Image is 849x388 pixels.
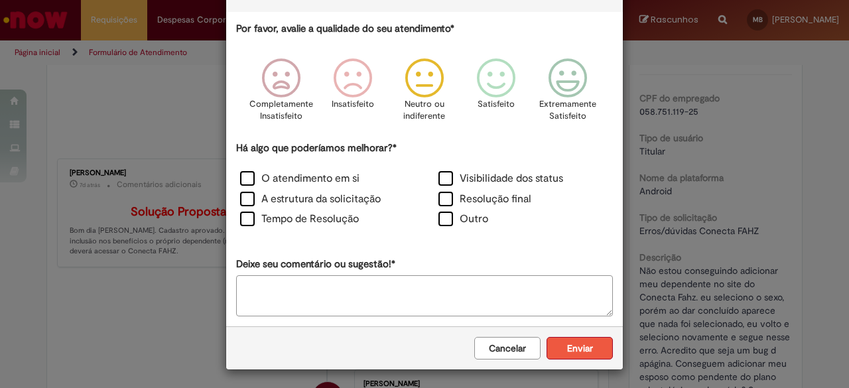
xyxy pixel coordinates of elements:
[462,48,530,139] div: Satisfeito
[474,337,541,359] button: Cancelar
[438,171,563,186] label: Visibilidade dos status
[401,98,448,123] p: Neutro ou indiferente
[438,192,531,207] label: Resolução final
[249,98,313,123] p: Completamente Insatisfeito
[240,171,359,186] label: O atendimento em si
[539,98,596,123] p: Extremamente Satisfeito
[236,257,395,271] label: Deixe seu comentário ou sugestão!*
[236,22,454,36] label: Por favor, avalie a qualidade do seu atendimento*
[236,141,613,231] div: Há algo que poderíamos melhorar?*
[319,48,387,139] div: Insatisfeito
[534,48,602,139] div: Extremamente Satisfeito
[332,98,374,111] p: Insatisfeito
[240,212,359,227] label: Tempo de Resolução
[547,337,613,359] button: Enviar
[438,212,488,227] label: Outro
[240,192,381,207] label: A estrutura da solicitação
[247,48,314,139] div: Completamente Insatisfeito
[478,98,515,111] p: Satisfeito
[391,48,458,139] div: Neutro ou indiferente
